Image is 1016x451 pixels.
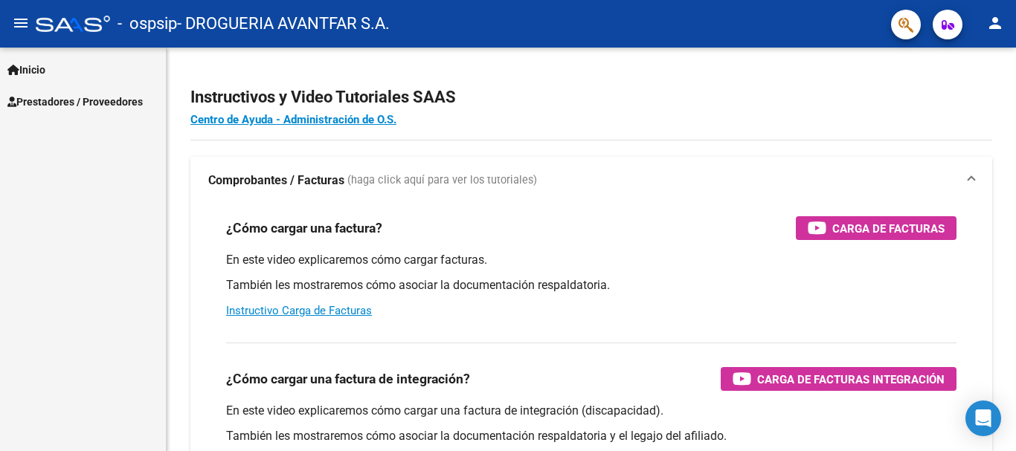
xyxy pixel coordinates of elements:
a: Centro de Ayuda - Administración de O.S. [190,113,396,126]
mat-icon: person [986,14,1004,32]
strong: Comprobantes / Facturas [208,172,344,189]
div: Open Intercom Messenger [965,400,1001,436]
mat-expansion-panel-header: Comprobantes / Facturas (haga click aquí para ver los tutoriales) [190,157,992,204]
h2: Instructivos y Video Tutoriales SAAS [190,83,992,111]
mat-icon: menu [12,14,30,32]
p: También les mostraremos cómo asociar la documentación respaldatoria. [226,277,956,293]
p: En este video explicaremos cómo cargar una factura de integración (discapacidad). [226,403,956,419]
span: - ospsip [118,7,177,40]
h3: ¿Cómo cargar una factura de integración? [226,369,470,389]
p: También les mostraremos cómo asociar la documentación respaldatoria y el legajo del afiliado. [226,428,956,444]
p: En este video explicaremos cómo cargar facturas. [226,252,956,268]
button: Carga de Facturas Integración [721,367,956,391]
span: Prestadores / Proveedores [7,94,143,110]
span: (haga click aquí para ver los tutoriales) [347,172,537,189]
span: Carga de Facturas Integración [757,370,945,389]
h3: ¿Cómo cargar una factura? [226,218,382,239]
span: Inicio [7,62,45,78]
button: Carga de Facturas [796,216,956,240]
a: Instructivo Carga de Facturas [226,304,372,317]
span: Carga de Facturas [832,219,945,238]
span: - DROGUERIA AVANTFAR S.A. [177,7,390,40]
